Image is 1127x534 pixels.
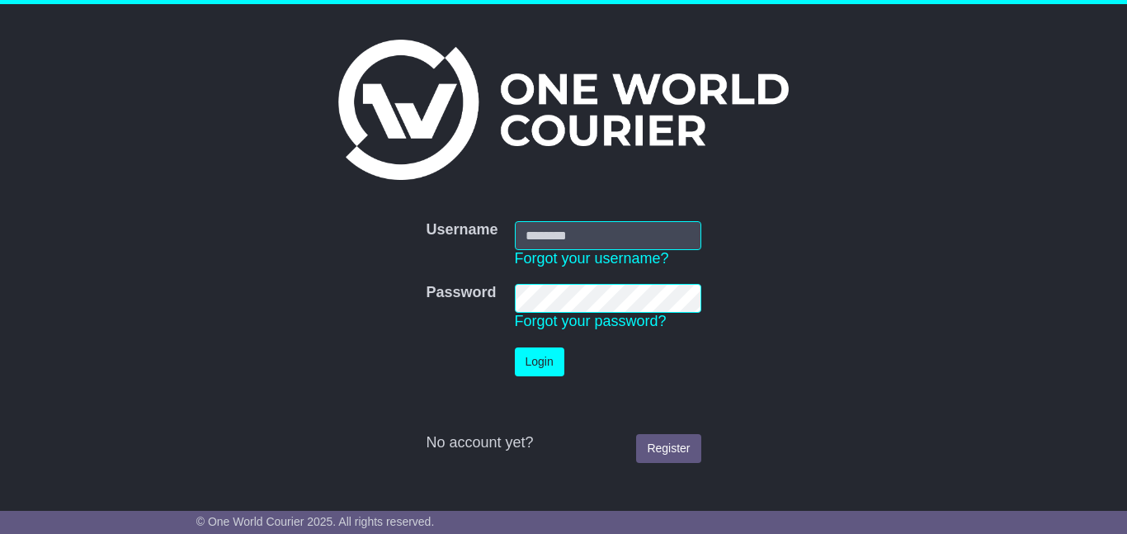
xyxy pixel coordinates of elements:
[426,284,496,302] label: Password
[515,313,667,329] a: Forgot your password?
[515,250,669,267] a: Forgot your username?
[426,221,497,239] label: Username
[515,347,564,376] button: Login
[338,40,789,180] img: One World
[196,515,435,528] span: © One World Courier 2025. All rights reserved.
[636,434,700,463] a: Register
[426,434,700,452] div: No account yet?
